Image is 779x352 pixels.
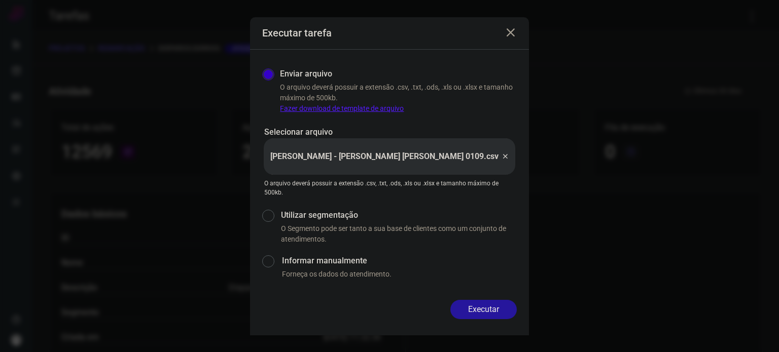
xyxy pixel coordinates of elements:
label: Utilizar segmentação [281,209,517,221]
button: Executar [450,300,517,319]
label: Informar manualmente [282,255,517,267]
label: Enviar arquivo [280,68,332,80]
p: [PERSON_NAME] - [PERSON_NAME] [PERSON_NAME] 0109.csv [270,150,499,163]
p: Selecionar arquivo [264,126,515,138]
p: Forneça os dados do atendimento. [282,269,517,280]
p: O arquivo deverá possuir a extensão .csv, .txt, .ods, .xls ou .xlsx e tamanho máximo de 500kb. [280,82,517,114]
a: Fazer download de template de arquivo [280,104,404,112]
p: O arquivo deverá possuir a extensão .csv, .txt, .ods, .xls ou .xlsx e tamanho máximo de 500kb. [264,179,515,197]
h3: Executar tarefa [262,27,332,39]
p: O Segmento pode ser tanto a sua base de clientes como um conjunto de atendimentos. [281,223,517,245]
